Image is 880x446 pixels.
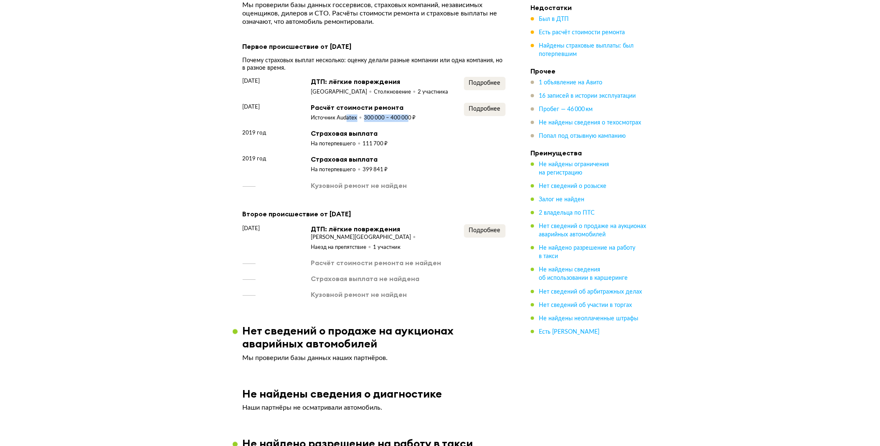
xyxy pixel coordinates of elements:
h4: Прочее [531,67,648,75]
span: Не найдены сведения об использовании в каршеринге [539,267,628,281]
span: Нет сведений о розыске [539,183,607,189]
span: Подробнее [469,80,501,86]
div: Почему страховых выплат несколько: оценку делали разные компании или одна компания, но в разное в... [243,57,506,72]
div: 1 участник [373,244,401,251]
span: [DATE] [243,103,260,111]
div: 399 841 ₽ [363,166,388,174]
span: Есть [PERSON_NAME] [539,329,600,334]
span: Был в ДТП [539,16,569,22]
p: Мы проверили базы данных наших партнёров. [243,354,506,362]
p: Мы проверили базы данных госсервисов, страховых компаний, независимых оценщиков, дилеров и СТО. Р... [243,1,506,26]
span: 2019 год [243,155,266,163]
h3: Нет сведений о продаже на аукционах аварийных автомобилей [243,324,516,350]
h4: Преимущества [531,149,648,157]
span: Нет сведений об арбитражных делах [539,289,642,294]
span: Найдены страховые выплаты: был потерпевшим [539,43,634,57]
span: Не найдены неоплаченные штрафы [539,315,639,321]
div: Расчёт стоимости ремонта [311,103,416,112]
span: 2 владельца по ПТС [539,210,595,216]
div: На потерпевшего [311,166,363,174]
button: Подробнее [464,103,506,116]
span: Подробнее [469,106,501,112]
button: Подробнее [464,224,506,238]
div: Страховая выплата [311,155,388,164]
span: Залог не найден [539,197,585,203]
span: Не найдено разрешение на работу в такси [539,245,636,259]
span: Есть расчёт стоимости ремонта [539,30,625,35]
span: Не найдены ограничения на регистрацию [539,162,609,176]
div: Наезд на препятствие [311,244,373,251]
span: 1 объявление на Авито [539,80,603,86]
span: Попал под отзывную кампанию [539,133,626,139]
div: На потерпевшего [311,140,363,148]
div: 111 700 ₽ [363,140,388,148]
span: Нет сведений об участии в торгах [539,302,632,308]
span: 16 записей в истории эксплуатации [539,93,636,99]
span: Подробнее [469,228,501,233]
div: [GEOGRAPHIC_DATA] [311,89,374,96]
div: 300 000 – 400 000 ₽ [364,114,416,122]
button: Подробнее [464,77,506,90]
div: Столкновение [374,89,418,96]
div: Кузовной ремонт не найден [311,290,407,299]
div: Страховая выплата [311,129,388,138]
div: 2 участника [418,89,449,96]
h3: Не найдены сведения о диагностике [243,387,442,400]
p: Наши партнёры не осматривали автомобиль. [243,403,506,412]
div: Второе происшествие от [DATE] [243,208,506,219]
div: Источник Audatex [311,114,364,122]
div: ДТП: лёгкие повреждения [311,77,449,86]
div: Страховая выплата не найдена [311,274,420,283]
div: Первое происшествие от [DATE] [243,41,506,52]
span: 2019 год [243,129,266,137]
span: Нет сведений о продаже на аукционах аварийных автомобилей [539,223,647,238]
div: ДТП: лёгкие повреждения [311,224,464,233]
span: Не найдены сведения о техосмотрах [539,120,642,126]
span: [DATE] [243,224,260,233]
span: [DATE] [243,77,260,85]
h4: Недостатки [531,3,648,12]
div: [PERSON_NAME][GEOGRAPHIC_DATA] [311,234,418,241]
div: Кузовной ремонт не найден [311,181,407,190]
div: Расчёт стоимости ремонта не найден [311,258,441,267]
span: Пробег — 46 000 км [539,106,593,112]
